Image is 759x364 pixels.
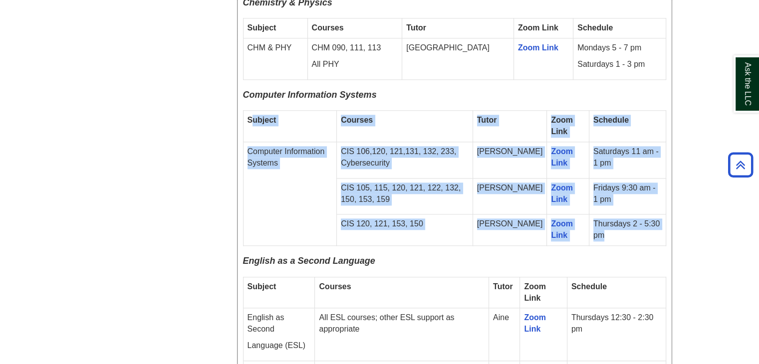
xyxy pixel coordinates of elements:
a: Zoom Link [518,43,558,52]
a: Zoom Link [551,183,573,203]
td: All ESL courses; other ESL support as appropriate [315,308,489,361]
td: Fridays 9:30 am - 1 pm [589,178,666,214]
p: Thursdays 12:30 - 2:30 pm [571,312,662,335]
strong: Subject [248,116,276,124]
td: [GEOGRAPHIC_DATA] [402,38,514,80]
strong: Tutor [477,116,497,124]
p: CIS 105, 115, 120, 121, 122, 132, 150, 153, 159 [341,182,469,205]
strong: Courses [341,116,373,124]
td: Aine [489,308,519,361]
p: CIS 106,120, 121,131, 132, 233, Cybersecurity [341,146,469,169]
strong: Courses [319,282,351,291]
strong: Schedule [571,282,607,291]
strong: Zoom Link [524,282,546,302]
p: Saturdays 1 - 3 pm [577,59,661,70]
strong: Zoom Link [518,23,558,32]
a: Back to Top [725,158,757,172]
strong: Subject [248,282,276,291]
p: CHM 090, 111, 113 [312,42,398,54]
span: English as a Second Language [243,256,375,266]
strong: Schedule [577,23,613,32]
td: [PERSON_NAME] [473,142,547,179]
td: [PERSON_NAME] [473,178,547,214]
td: CIS 120, 121, 153, 150 [337,214,473,246]
p: Language (ESL) [248,340,311,352]
span: Computer Information Systems [243,90,377,100]
td: Thursdays 2 - 5:30 pm [589,214,666,246]
strong: Zoom Link [551,116,573,136]
a: Zoom Link [551,219,573,239]
td: Computer Information Systems [243,142,337,246]
strong: Subject [248,23,276,32]
strong: Tutor [406,23,426,32]
strong: Schedule [593,116,629,124]
a: Zoom Link [551,147,573,167]
p: English as Second [248,312,311,335]
td: Saturdays 11 am - 1 pm [589,142,666,179]
strong: Courses [312,23,344,32]
strong: Tutor [493,282,513,291]
td: CHM & PHY [243,38,307,80]
p: All PHY [312,59,398,70]
p: Mondays 5 - 7 pm [577,42,661,54]
td: [PERSON_NAME] [473,214,547,246]
a: Zoom Link [524,313,546,333]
